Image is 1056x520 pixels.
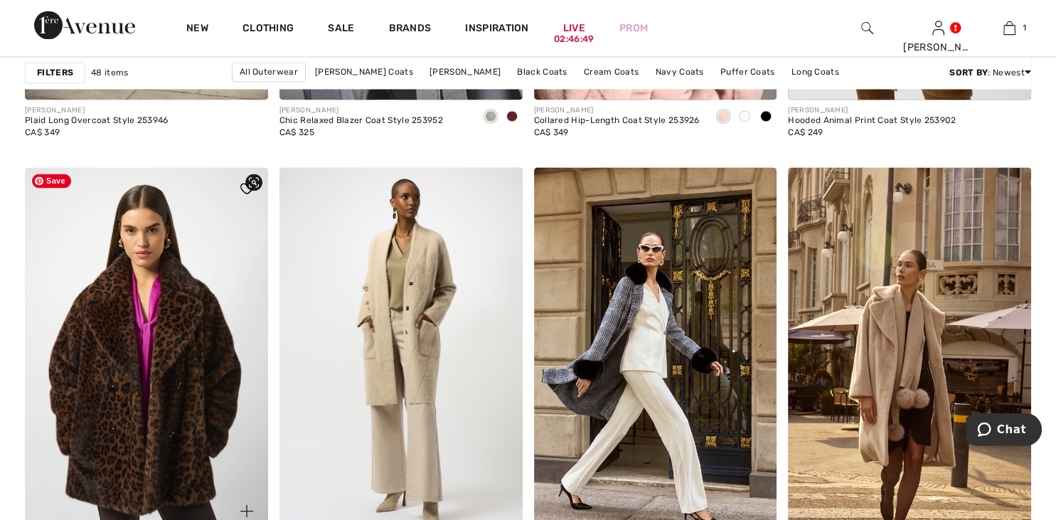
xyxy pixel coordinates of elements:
a: Sign In [932,21,944,35]
a: Puffer Coats [713,63,782,82]
a: Black Coats [510,63,574,82]
strong: Sort By [949,68,988,78]
a: Brands [389,23,432,38]
span: Save [32,174,71,189]
div: [PERSON_NAME] [788,106,956,117]
a: Sale [328,23,354,38]
div: [PERSON_NAME] [903,41,973,55]
div: Rose [713,106,734,129]
div: [PERSON_NAME] [534,106,700,117]
img: heart_black_full.svg [240,184,253,195]
div: Collared Hip-Length Coat Style 253926 [534,117,700,127]
span: 1 [1023,22,1026,35]
strong: Filters [37,67,73,80]
div: Light gray [480,106,501,129]
span: CA$ 349 [534,128,569,138]
span: CA$ 325 [279,128,314,138]
a: Navy Coats [649,63,711,82]
div: 02:46:49 [554,33,594,47]
a: All Outerwear [232,63,306,83]
img: plus_v2.svg [240,505,253,518]
div: Merlot [501,106,523,129]
a: [PERSON_NAME] Coats [308,63,420,82]
div: Hooded Animal Print Coat Style 253902 [788,117,956,127]
img: My Bag [1003,20,1015,37]
div: Chic Relaxed Blazer Coat Style 253952 [279,117,443,127]
span: 48 items [91,67,128,80]
a: 1 [974,20,1044,37]
a: [PERSON_NAME] [422,63,508,82]
a: Long Coats [784,63,846,82]
iframe: Opens a widget where you can chat to one of our agents [966,413,1042,449]
span: CA$ 249 [788,128,823,138]
img: search the website [861,20,873,37]
div: Vanilla 30 [734,106,755,129]
div: Black [755,106,777,129]
div: [PERSON_NAME] [279,106,443,117]
span: CA$ 349 [25,128,60,138]
img: My Info [932,20,944,37]
span: Inspiration [465,23,528,38]
a: Cream Coats [577,63,646,82]
div: Plaid Long Overcoat Style 253946 [25,117,169,127]
img: 1ère Avenue [34,11,135,40]
a: New [186,23,208,38]
a: Live02:46:49 [563,21,585,36]
div: [PERSON_NAME] [25,106,169,117]
a: Prom [619,21,648,36]
a: Clothing [242,23,294,38]
div: : Newest [949,67,1031,80]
